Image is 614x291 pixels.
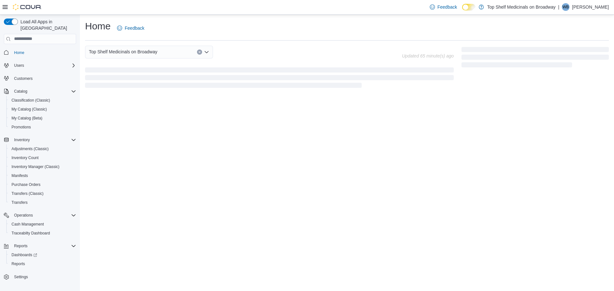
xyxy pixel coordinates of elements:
span: Promotions [9,123,76,131]
button: Transfers [6,198,79,207]
span: Feedback [125,25,144,31]
button: Reports [6,259,79,268]
a: Adjustments (Classic) [9,145,51,153]
span: Catalog [14,89,27,94]
span: Transfers (Classic) [12,191,43,196]
span: My Catalog (Beta) [12,116,43,121]
button: Promotions [6,123,79,132]
span: Operations [14,213,33,218]
span: Traceabilty Dashboard [9,229,76,237]
p: | [558,3,559,11]
button: Clear input [197,50,202,55]
button: Operations [1,211,79,220]
span: Feedback [437,4,457,10]
span: Customers [12,74,76,82]
div: WAYLEN BUNN [562,3,570,11]
span: Dashboards [9,251,76,259]
button: Purchase Orders [6,180,79,189]
span: Inventory Manager (Classic) [12,164,59,169]
button: Open list of options [204,50,209,55]
span: Reports [9,260,76,268]
a: Promotions [9,123,34,131]
button: Inventory [12,136,32,144]
span: Loading [85,69,454,89]
a: Feedback [114,22,147,34]
span: Purchase Orders [12,182,41,187]
a: Feedback [427,1,460,13]
a: Transfers [9,199,30,206]
span: My Catalog (Classic) [12,107,47,112]
button: Traceabilty Dashboard [6,229,79,238]
a: Inventory Count [9,154,41,162]
span: Adjustments (Classic) [12,146,49,151]
span: Loading [461,48,609,69]
span: Operations [12,211,76,219]
p: [PERSON_NAME] [572,3,609,11]
a: Home [12,49,27,57]
button: Transfers (Classic) [6,189,79,198]
a: Manifests [9,172,30,180]
button: Operations [12,211,35,219]
a: Reports [9,260,28,268]
span: Inventory [14,137,30,142]
span: Reports [12,242,76,250]
span: Transfers [12,200,28,205]
span: Inventory Manager (Classic) [9,163,76,171]
span: Classification (Classic) [9,96,76,104]
button: My Catalog (Classic) [6,105,79,114]
span: Settings [14,274,28,280]
button: Catalog [1,87,79,96]
span: Promotions [12,125,31,130]
a: Purchase Orders [9,181,43,188]
h1: Home [85,20,111,33]
button: Inventory Manager (Classic) [6,162,79,171]
span: Dashboards [12,252,37,257]
span: Inventory Count [12,155,39,160]
button: Reports [1,241,79,250]
a: Customers [12,75,35,82]
span: Home [14,50,24,55]
a: Settings [12,273,30,281]
button: Users [1,61,79,70]
button: Home [1,48,79,57]
a: My Catalog (Classic) [9,105,50,113]
a: Dashboards [6,250,79,259]
span: WB [563,3,569,11]
button: Cash Management [6,220,79,229]
span: Purchase Orders [9,181,76,188]
button: Customers [1,74,79,83]
img: Cova [13,4,42,10]
a: My Catalog (Beta) [9,114,45,122]
span: Cash Management [12,222,44,227]
span: Traceabilty Dashboard [12,231,50,236]
span: Settings [12,273,76,281]
span: Cash Management [9,220,76,228]
a: Dashboards [9,251,40,259]
input: Dark Mode [462,4,476,11]
span: Reports [14,243,28,249]
button: Inventory Count [6,153,79,162]
span: Users [12,62,76,69]
span: Customers [14,76,33,81]
button: My Catalog (Beta) [6,114,79,123]
span: Manifests [9,172,76,180]
span: Classification (Classic) [12,98,50,103]
span: Load All Apps in [GEOGRAPHIC_DATA] [18,19,76,31]
a: Classification (Classic) [9,96,53,104]
a: Traceabilty Dashboard [9,229,52,237]
span: Transfers (Classic) [9,190,76,197]
button: Users [12,62,27,69]
span: Inventory Count [9,154,76,162]
button: Classification (Classic) [6,96,79,105]
a: Transfers (Classic) [9,190,46,197]
a: Inventory Manager (Classic) [9,163,62,171]
span: Manifests [12,173,28,178]
p: Top Shelf Medicinals on Broadway [487,3,555,11]
span: My Catalog (Beta) [9,114,76,122]
span: Adjustments (Classic) [9,145,76,153]
button: Inventory [1,135,79,144]
button: Catalog [12,88,30,95]
button: Manifests [6,171,79,180]
span: Catalog [12,88,76,95]
button: Settings [1,272,79,281]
